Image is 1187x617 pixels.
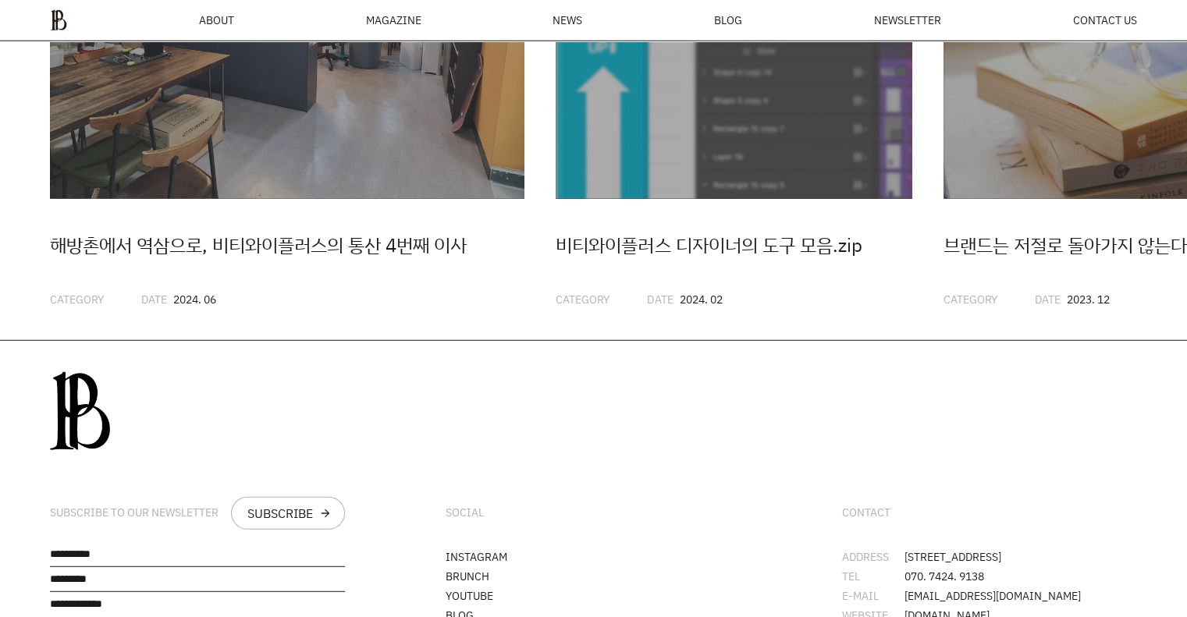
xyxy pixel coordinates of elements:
[842,590,904,601] div: E-MAIL
[556,230,912,260] div: 비티와이플러스 디자이너의 도구 모음.zip
[50,506,219,519] div: SUBSCRIBE TO OUR NEWSLETTER
[446,588,493,603] a: YOUTUBE
[446,506,484,519] div: SOCIAL
[50,292,104,307] span: CATEGORY
[647,292,673,307] span: DATE
[446,549,507,564] a: INSTAGRAM
[1035,292,1061,307] span: DATE
[556,292,609,307] span: CATEGORY
[50,372,110,450] img: 0afca24db3087.png
[842,571,904,582] div: TEL
[714,15,742,26] a: BLOG
[842,506,890,519] div: CONTACT
[446,569,489,583] a: BRUNCH
[365,15,421,26] div: MAGAZINE
[553,15,582,26] a: NEWS
[904,590,1081,601] span: [EMAIL_ADDRESS][DOMAIN_NAME]
[842,551,904,562] div: ADDRESS
[904,571,984,582] span: 070. 7424. 9138
[1067,292,1110,307] span: 2023. 12
[50,230,524,260] div: 해방촌에서 역삼으로, 비티와이플러스의 통산 4번째 이사
[141,292,167,307] span: DATE
[199,15,234,26] a: ABOUT
[874,15,941,26] a: NEWSLETTER
[319,507,332,519] div: arrow_forward
[50,9,67,31] img: ba379d5522eb3.png
[247,507,313,519] div: SUBSCRIBE
[679,292,722,307] span: 2024. 02
[944,292,997,307] span: CATEGORY
[173,292,216,307] span: 2024. 06
[1073,15,1137,26] a: CONTACT US
[842,551,1137,562] li: [STREET_ADDRESS]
